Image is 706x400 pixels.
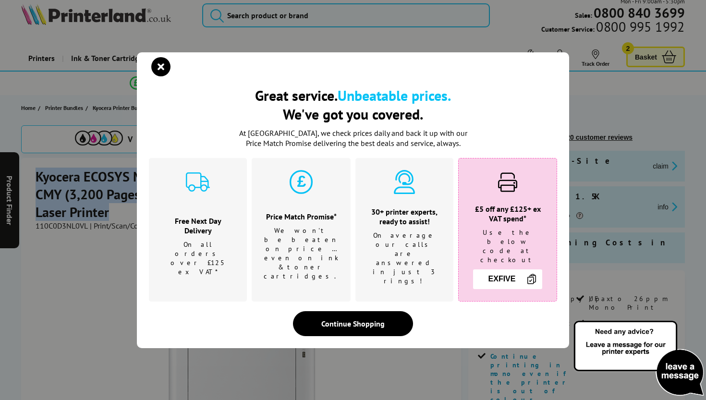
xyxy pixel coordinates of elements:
h3: £5 off any £125+ ex VAT spend* [471,204,545,223]
img: expert-cyan.svg [392,170,416,194]
div: Continue Shopping [293,311,413,336]
p: On average our calls are answered in just 3 rings! [367,231,441,286]
h3: Free Next Day Delivery [161,216,235,235]
img: delivery-cyan.svg [186,170,210,194]
p: On all orders over £125 ex VAT* [161,240,235,277]
img: Copy Icon [526,273,537,285]
img: price-promise-cyan.svg [289,170,313,194]
h3: Price Match Promise* [264,212,339,221]
p: At [GEOGRAPHIC_DATA], we check prices daily and back it up with our Price Match Promise deliverin... [233,128,473,148]
h3: 30+ printer experts, ready to assist! [367,207,441,226]
b: Unbeatable prices. [338,86,451,105]
h2: Great service. We've got you covered. [149,86,557,123]
p: Use the below code at checkout [471,228,545,265]
p: We won't be beaten on price …even on ink & toner cartridges. [264,226,339,281]
img: Open Live Chat window [572,319,706,398]
button: close modal [154,60,168,74]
